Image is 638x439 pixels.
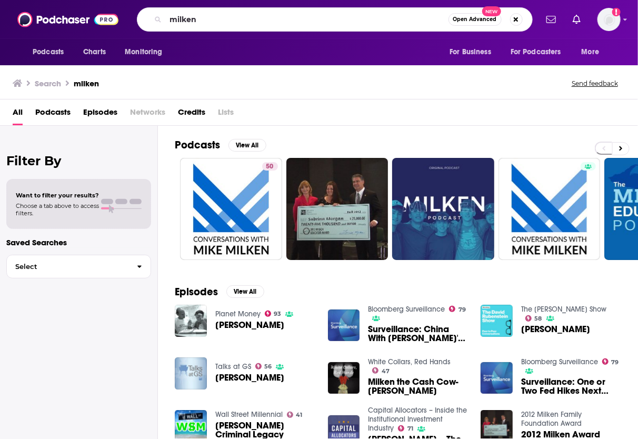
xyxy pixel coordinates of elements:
span: Podcasts [33,45,64,59]
a: The David Rubenstein Show [521,305,606,314]
a: 50 [262,162,278,171]
img: Michael Milken [175,305,207,337]
a: Bloomberg Surveillance [521,357,598,366]
button: open menu [442,42,504,62]
a: 50 [180,158,282,260]
span: Surveillance: China With [PERSON_NAME]'s [PERSON_NAME] [368,325,468,343]
span: For Business [450,45,491,59]
span: 58 [535,316,542,321]
button: View All [228,139,266,152]
a: Milken the Cash Cow- Michael Milken [368,377,468,395]
a: PodcastsView All [175,138,266,152]
span: Logged in as Morgan16 [597,8,621,31]
a: Podchaser - Follow, Share and Rate Podcasts [17,9,118,29]
a: Michael Milken [215,321,284,330]
button: open menu [25,42,77,62]
span: [PERSON_NAME] [521,325,590,334]
button: open menu [117,42,176,62]
span: New [482,6,501,16]
span: Networks [130,104,165,125]
a: Credits [178,104,205,125]
span: Open Advanced [453,17,497,22]
button: Open AdvancedNew [448,13,502,26]
span: 79 [458,307,466,312]
span: 50 [266,162,274,172]
span: 71 [407,426,413,431]
a: Show notifications dropdown [542,11,560,28]
span: 93 [274,312,281,316]
span: Want to filter your results? [16,192,99,199]
svg: Add a profile image [612,8,621,16]
a: Podcasts [35,104,71,125]
a: All [13,104,23,125]
input: Search podcasts, credits, & more... [166,11,448,28]
button: open menu [574,42,613,62]
a: 71 [398,425,413,432]
a: Show notifications dropdown [569,11,585,28]
h3: milken [74,78,99,88]
img: Michael Milken [481,305,513,337]
button: open menu [504,42,576,62]
a: 79 [602,358,619,365]
a: Michael Milken [521,325,590,334]
h2: Podcasts [175,138,220,152]
span: [PERSON_NAME] [215,373,284,382]
span: Select [7,263,128,270]
a: Surveillance: One or Two Fed Hikes Next Year, Milken's Lee Says [521,377,621,395]
img: Surveillance: China With Milken's Lee [328,310,360,342]
a: Surveillance: China With Milken's Lee [368,325,468,343]
span: 41 [296,413,302,417]
span: More [582,45,600,59]
span: Milken the Cash Cow- [PERSON_NAME] [368,377,468,395]
h2: Episodes [175,285,218,298]
a: 93 [265,311,282,317]
img: Milken the Cash Cow- Michael Milken [328,362,360,394]
a: Wall Street Millennial [215,410,283,419]
a: Planet Money [215,310,261,318]
a: Michael Milken [215,373,284,382]
img: User Profile [597,8,621,31]
img: Surveillance: One or Two Fed Hikes Next Year, Milken's Lee Says [481,362,513,394]
a: Michael Milken's Criminal Legacy [215,421,315,439]
span: Monitoring [125,45,162,59]
span: 79 [612,360,619,365]
a: Capital Allocators – Inside the Institutional Investment Industry [368,406,467,433]
span: Charts [83,45,106,59]
button: Select [6,255,151,278]
button: Show profile menu [597,8,621,31]
a: 41 [287,412,303,418]
a: Talks at GS [215,362,251,371]
a: EpisodesView All [175,285,264,298]
span: [PERSON_NAME] [215,321,284,330]
div: Search podcasts, credits, & more... [137,7,533,32]
button: Send feedback [569,79,621,88]
h2: Filter By [6,153,151,168]
a: White Collars, Red Hands [368,357,451,366]
a: 2012 Milken Family Foundation Award [521,410,582,428]
span: Lists [218,104,234,125]
span: [PERSON_NAME] Criminal Legacy [215,421,315,439]
a: Charts [76,42,112,62]
a: Bloomberg Surveillance [368,305,445,314]
span: 47 [382,369,390,374]
a: 58 [525,315,542,322]
span: For Podcasters [511,45,561,59]
a: 56 [255,363,272,370]
span: 56 [264,364,272,369]
img: Michael Milken [175,357,207,390]
a: 79 [449,306,466,312]
a: 2012 Milken Award [521,430,600,439]
a: 47 [372,367,390,374]
a: Episodes [83,104,117,125]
